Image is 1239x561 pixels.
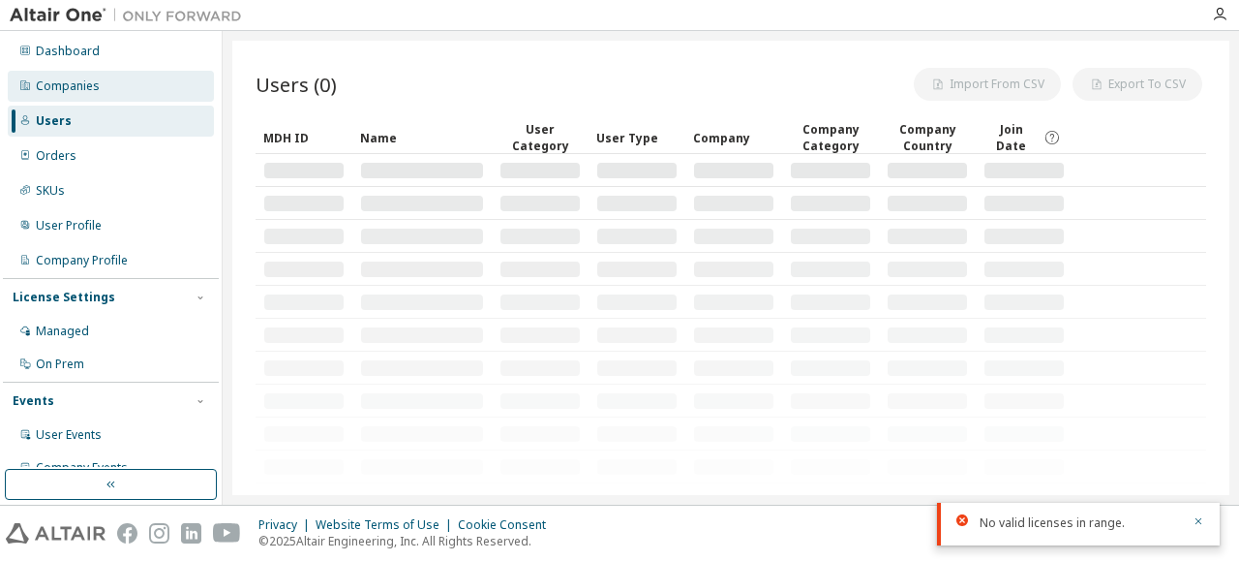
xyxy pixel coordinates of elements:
[499,121,581,154] div: User Category
[149,523,169,544] img: instagram.svg
[36,78,100,94] div: Companies
[1043,129,1061,146] svg: Date when the user was first added or directly signed up. If the user was deleted and later re-ad...
[117,523,137,544] img: facebook.svg
[914,68,1061,101] button: Import From CSV
[36,324,89,339] div: Managed
[36,460,128,476] div: Company Events
[980,514,1181,532] div: No valid licenses in range.
[13,290,115,305] div: License Settings
[790,121,871,154] div: Company Category
[693,122,774,153] div: Company
[258,533,558,549] p: © 2025 Altair Engineering, Inc. All Rights Reserved.
[10,6,252,25] img: Altair One
[36,148,76,164] div: Orders
[458,517,558,533] div: Cookie Consent
[36,183,65,199] div: SKUs
[263,122,345,153] div: MDH ID
[887,121,968,154] div: Company Country
[36,427,102,443] div: User Events
[36,113,72,129] div: Users
[596,122,678,153] div: User Type
[213,523,241,544] img: youtube.svg
[13,393,54,409] div: Events
[6,523,106,544] img: altair_logo.svg
[36,44,100,59] div: Dashboard
[181,523,201,544] img: linkedin.svg
[1073,68,1202,101] button: Export To CSV
[983,121,1039,154] span: Join Date
[256,71,337,98] span: Users (0)
[36,357,84,372] div: On Prem
[258,517,316,533] div: Privacy
[36,218,102,234] div: User Profile
[316,517,458,533] div: Website Terms of Use
[360,122,484,153] div: Name
[36,253,128,268] div: Company Profile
